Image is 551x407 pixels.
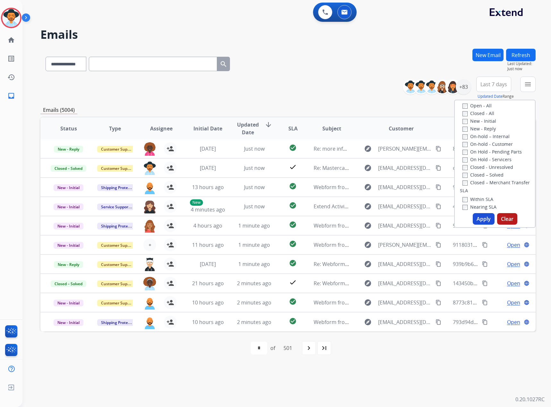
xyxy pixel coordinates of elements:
p: New [190,199,203,206]
span: Shipping Protection [97,184,141,191]
img: agent-avatar [143,258,156,271]
mat-icon: person_add [166,318,174,326]
mat-icon: search [220,60,227,68]
img: agent-avatar [143,142,156,156]
mat-icon: content_copy [436,203,441,209]
label: On Hold - Servicers [462,156,512,162]
mat-icon: arrow_downward [265,121,272,129]
img: agent-avatar [143,296,156,310]
p: Emails (5004) [40,106,77,114]
mat-icon: explore [364,318,372,326]
button: Apply [473,213,495,225]
span: New - Initial [54,223,83,229]
span: [PERSON_NAME][EMAIL_ADDRESS][DOMAIN_NAME] [378,241,432,249]
img: agent-avatar [143,219,156,233]
input: Nearing SLA [462,205,468,210]
mat-icon: check_circle [289,259,297,267]
label: Nearing SLA [462,204,496,210]
label: Closed - All [462,110,494,116]
span: New - Initial [54,184,83,191]
label: Closed - Unresolved [462,164,513,170]
span: Just now [244,164,265,171]
span: 13 hours ago [192,184,224,191]
p: 0.20.1027RC [515,395,545,403]
input: New - Initial [462,119,468,124]
mat-icon: home [7,36,15,44]
mat-icon: explore [364,222,372,229]
mat-icon: content_copy [482,280,488,286]
span: Open [507,241,520,249]
mat-icon: last_page [320,344,328,352]
mat-icon: history [7,73,15,81]
mat-icon: person_add [166,241,174,249]
span: Customer Support [97,146,139,153]
mat-icon: content_copy [436,319,441,325]
mat-icon: explore [364,203,372,210]
span: + [148,241,151,249]
input: Closed - Unresolved [462,165,468,170]
span: Just now [507,66,536,71]
mat-icon: person_add [166,145,174,153]
span: Open [507,279,520,287]
span: Open [507,260,520,268]
span: c3105e25-4f15-4de8-af48-c51aff3b68ce [453,164,547,171]
button: Clear [497,213,517,225]
mat-icon: check_circle [289,202,297,209]
label: Within SLA [462,196,493,202]
input: On Hold - Servicers [462,157,468,162]
span: Customer Support [97,261,139,268]
label: Closed – Merchant Transfer [462,179,530,186]
mat-icon: person_add [166,164,174,172]
span: 43745f3f-a051-4d3e-8cbf-cc4ae01521e5 [453,203,547,210]
span: Conversation ID [453,121,489,136]
span: Re: Webform from [EMAIL_ADDRESS][DOMAIN_NAME] on [DATE] [314,280,468,287]
span: Range [478,94,514,99]
mat-icon: person_add [166,222,174,229]
img: agent-avatar [143,277,156,290]
input: On-hold - Customer [462,142,468,147]
label: New - Reply [462,126,496,132]
span: 1 minute ago [238,241,270,248]
span: [EMAIL_ADDRESS][DOMAIN_NAME] [378,222,432,229]
span: 2 minutes ago [237,319,271,326]
mat-icon: content_copy [482,261,488,267]
mat-icon: check [289,278,297,286]
span: 94bd0e0b-0055-4c25-b50f-31167d74cfdc [453,184,550,191]
mat-icon: language [524,261,530,267]
span: 4 minutes ago [191,206,225,213]
span: Closed – Solved [51,280,86,287]
span: [EMAIL_ADDRESS][DOMAIN_NAME] [378,164,432,172]
span: Re: more information needed. [314,145,386,152]
span: New - Reply [54,146,83,153]
span: Shipping Protection [97,223,141,229]
mat-icon: content_copy [436,261,441,267]
mat-icon: person_add [166,183,174,191]
mat-icon: check_circle [289,221,297,228]
span: 2 minutes ago [237,280,271,287]
mat-icon: content_copy [482,300,488,305]
mat-icon: list_alt [7,55,15,62]
mat-icon: language [524,280,530,286]
mat-icon: content_copy [436,165,441,171]
input: Within SLA [462,197,468,202]
span: Type [109,125,121,132]
span: Initial Date [193,125,222,132]
div: of [270,344,275,352]
span: Open [507,318,520,326]
label: On-hold - Customer [462,141,513,147]
span: Last 7 days [480,83,507,86]
mat-icon: menu [524,80,532,88]
input: Closed – Solved [462,173,468,178]
mat-icon: inbox [7,92,15,100]
span: 1 minute ago [238,261,270,268]
button: New Email [472,49,504,61]
mat-icon: explore [364,164,372,172]
span: 793d94de-b1ab-4fb1-940a-ac3ff85ada33 [453,319,550,326]
label: Open - All [462,103,492,109]
mat-icon: check_circle [289,317,297,325]
mat-icon: content_copy [436,280,441,286]
mat-icon: content_copy [436,146,441,152]
span: Extend Activity Notification [314,203,378,210]
mat-icon: check_circle [289,298,297,305]
span: Customer Support [97,300,139,306]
